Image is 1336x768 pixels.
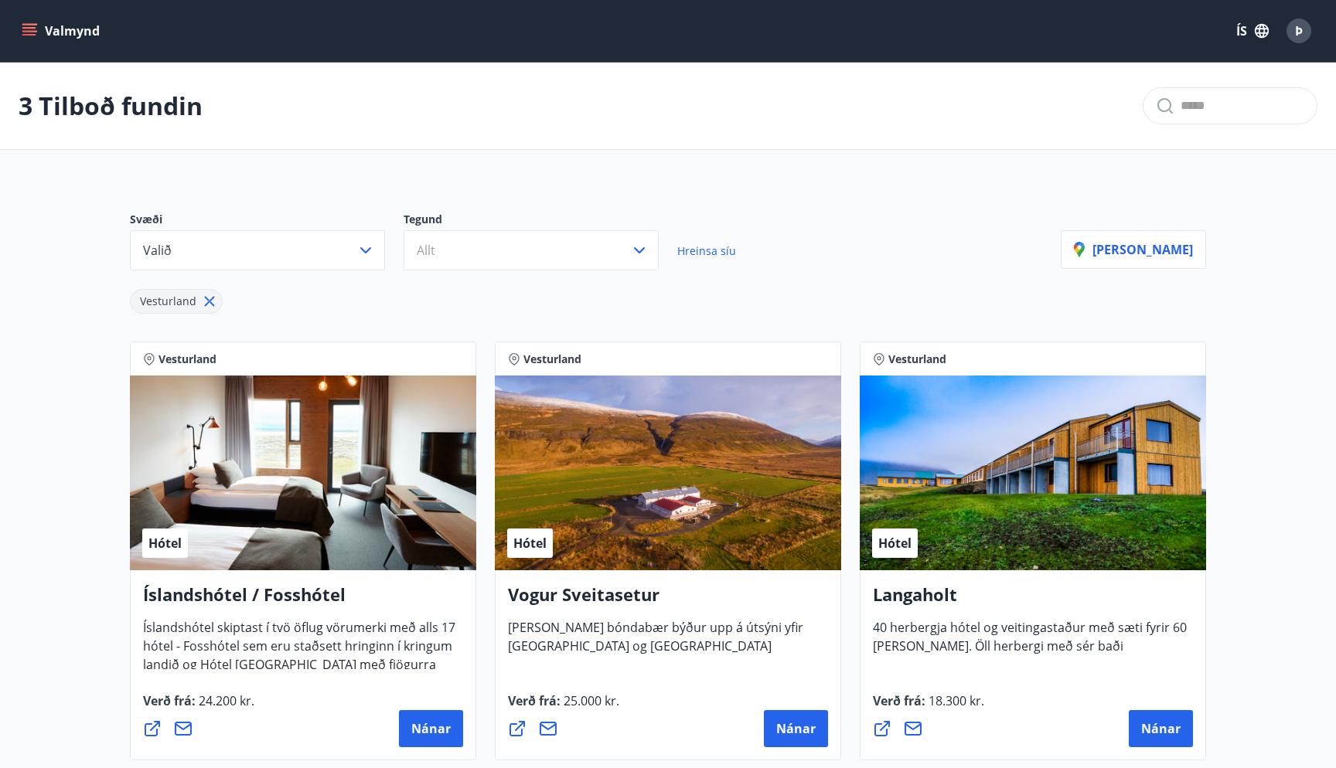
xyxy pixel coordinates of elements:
[399,710,463,747] button: Nánar
[140,294,196,308] span: Vesturland
[130,289,223,314] div: Vesturland
[764,710,828,747] button: Nánar
[508,583,828,618] h4: Vogur Sveitasetur
[19,17,106,45] button: menu
[925,692,984,709] span: 18.300 kr.
[677,243,736,258] span: Hreinsa síu
[1074,241,1193,258] p: [PERSON_NAME]
[143,242,172,259] span: Valið
[1280,12,1317,49] button: Þ
[523,352,581,367] span: Vesturland
[143,692,254,722] span: Verð frá :
[404,212,677,230] p: Tegund
[158,352,216,367] span: Vesturland
[148,535,182,552] span: Hótel
[404,230,659,270] button: Allt
[873,583,1193,618] h4: Langaholt
[411,720,451,737] span: Nánar
[873,619,1187,667] span: 40 herbergja hótel og veitingastaður með sæti fyrir 60 [PERSON_NAME]. Öll herbergi með sér baði
[417,242,435,259] span: Allt
[1295,22,1303,39] span: Þ
[561,692,619,709] span: 25.000 kr.
[1129,710,1193,747] button: Nánar
[508,619,803,667] span: [PERSON_NAME] bóndabær býður upp á útsýni yfir [GEOGRAPHIC_DATA] og [GEOGRAPHIC_DATA]
[1228,17,1277,45] button: ÍS
[878,535,912,552] span: Hótel
[143,619,455,704] span: Íslandshótel skiptast í tvö öflug vörumerki með alls 17 hótel - Fosshótel sem eru staðsett hringi...
[196,692,254,709] span: 24.200 kr.
[1141,720,1181,737] span: Nánar
[130,212,404,230] p: Svæði
[888,352,946,367] span: Vesturland
[873,692,984,722] span: Verð frá :
[776,720,816,737] span: Nánar
[19,89,203,123] p: 3 Tilboð fundin
[513,535,547,552] span: Hótel
[508,692,619,722] span: Verð frá :
[130,230,385,270] button: Valið
[143,583,463,618] h4: Íslandshótel / Fosshótel
[1061,230,1206,269] button: [PERSON_NAME]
